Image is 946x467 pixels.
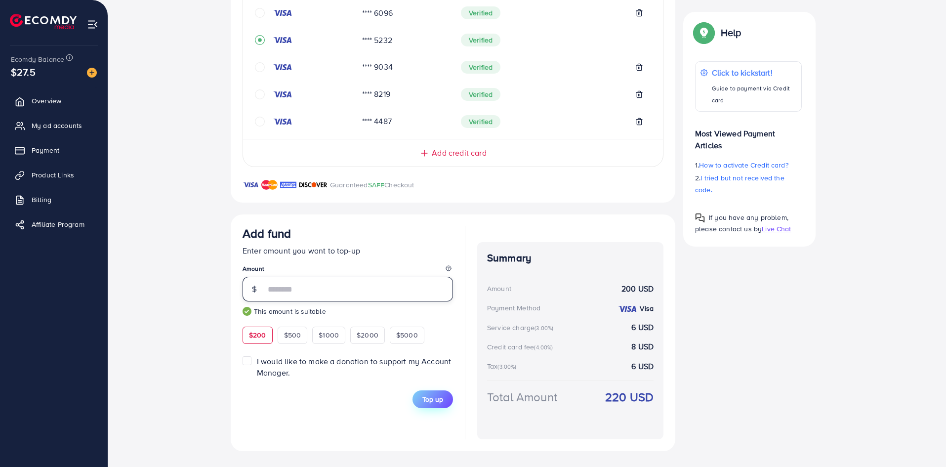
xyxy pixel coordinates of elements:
p: Guaranteed Checkout [330,179,414,191]
img: guide [243,307,251,316]
span: Verified [461,88,500,101]
img: credit [273,36,292,44]
span: $1000 [319,330,339,340]
span: Payment [32,145,59,155]
img: Popup guide [695,24,713,42]
p: 2. [695,172,802,196]
svg: circle [255,89,265,99]
small: This amount is suitable [243,306,453,316]
strong: 200 USD [621,283,654,295]
span: $2000 [357,330,378,340]
a: My ad accounts [7,116,100,135]
p: Help [721,27,741,39]
img: credit [617,305,637,313]
div: Credit card fee [487,342,556,352]
img: credit [273,9,292,17]
strong: 6 USD [631,322,654,333]
div: Total Amount [487,388,557,406]
span: If you have any problem, please contact us by [695,212,788,234]
a: Affiliate Program [7,214,100,234]
span: Verified [461,61,500,74]
img: brand [280,179,296,191]
span: Verified [461,6,500,19]
a: Payment [7,140,100,160]
span: Live Chat [762,224,791,234]
span: $500 [284,330,301,340]
a: Product Links [7,165,100,185]
span: $5000 [396,330,418,340]
img: logo [10,14,77,29]
span: Top up [422,394,443,404]
strong: Visa [640,303,654,313]
strong: 6 USD [631,361,654,372]
p: Guide to payment via Credit card [712,83,796,106]
svg: circle [255,117,265,127]
span: Add credit card [432,147,486,159]
a: Overview [7,91,100,111]
img: brand [261,179,278,191]
img: Popup guide [695,213,705,223]
img: image [87,68,97,78]
span: How to activate Credit card? [699,160,788,170]
div: Payment Method [487,303,540,313]
span: My ad accounts [32,121,82,130]
small: (3.00%) [497,363,516,371]
span: Billing [32,195,51,205]
small: (4.00%) [534,343,553,351]
strong: 220 USD [605,388,654,406]
button: Top up [412,390,453,408]
h3: Add fund [243,226,291,241]
span: SAFE [368,180,385,190]
p: Enter amount you want to top-up [243,245,453,256]
span: Overview [32,96,61,106]
iframe: Chat [904,423,939,460]
div: Tax [487,361,520,371]
span: Affiliate Program [32,219,84,229]
svg: circle [255,8,265,18]
span: Verified [461,115,500,128]
p: 1. [695,159,802,171]
span: I tried but not received the code. [695,173,784,195]
span: Verified [461,34,500,46]
h4: Summary [487,252,654,264]
div: Service charge [487,323,556,333]
strong: 8 USD [631,341,654,352]
span: I would like to make a donation to support my Account Manager. [257,356,451,378]
span: $200 [249,330,266,340]
img: credit [273,118,292,126]
p: Click to kickstart! [712,67,796,79]
span: $27.5 [11,65,36,79]
img: brand [243,179,259,191]
img: credit [273,63,292,71]
span: Product Links [32,170,74,180]
img: menu [87,19,98,30]
p: Most Viewed Payment Articles [695,120,802,151]
span: Ecomdy Balance [11,54,64,64]
img: brand [299,179,328,191]
legend: Amount [243,264,453,277]
svg: circle [255,62,265,72]
svg: record circle [255,35,265,45]
div: Amount [487,284,511,294]
img: credit [273,90,292,98]
a: Billing [7,190,100,210]
small: (3.00%) [535,324,553,332]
